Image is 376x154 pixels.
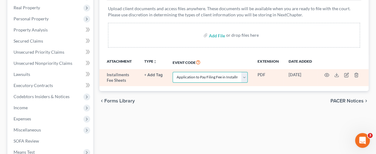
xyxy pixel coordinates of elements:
div: or drop files here [226,32,259,38]
a: Property Analysis [9,24,93,35]
i: unfold_more [153,60,157,64]
button: TYPEunfold_more [144,60,157,64]
span: Property Analysis [14,27,48,32]
th: Attachment [99,55,139,69]
th: Date added [284,55,317,69]
span: Unsecured Nonpriority Claims [14,60,72,66]
span: Income [14,105,28,110]
span: Codebtors Insiders & Notices [14,94,70,99]
a: SOFA Review [9,135,93,147]
button: chevron_left Forms Library [99,98,135,103]
a: Lawsuits [9,69,93,80]
span: 3 [368,133,373,138]
span: Expenses [14,116,31,121]
span: Unsecured Priority Claims [14,49,64,55]
th: Event Code [168,55,253,69]
i: chevron_right [364,98,369,103]
td: PDF [253,69,284,86]
iframe: Intercom live chat [355,133,370,148]
a: + Add Tag [144,72,163,78]
span: Real Property [14,5,40,10]
a: Secured Claims [9,35,93,47]
a: Unsecured Priority Claims [9,47,93,58]
span: Executory Contracts [14,83,53,88]
button: PACER Notices chevron_right [330,98,369,103]
th: Extension [253,55,284,69]
span: SOFA Review [14,138,39,144]
span: Lawsuits [14,72,30,77]
a: Executory Contracts [9,80,93,91]
a: Unsecured Nonpriority Claims [9,58,93,69]
i: chevron_left [99,98,104,103]
span: Forms Library [104,98,135,103]
span: Miscellaneous [14,127,41,132]
button: + Add Tag [144,73,163,77]
td: Installments Fee Sheets [99,69,139,86]
span: Secured Claims [14,38,43,44]
span: Personal Property [14,16,49,21]
p: Upload client documents and access files anywhere. These documents will be available when you are... [108,6,360,18]
td: [DATE] [284,69,317,86]
span: PACER Notices [330,98,364,103]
